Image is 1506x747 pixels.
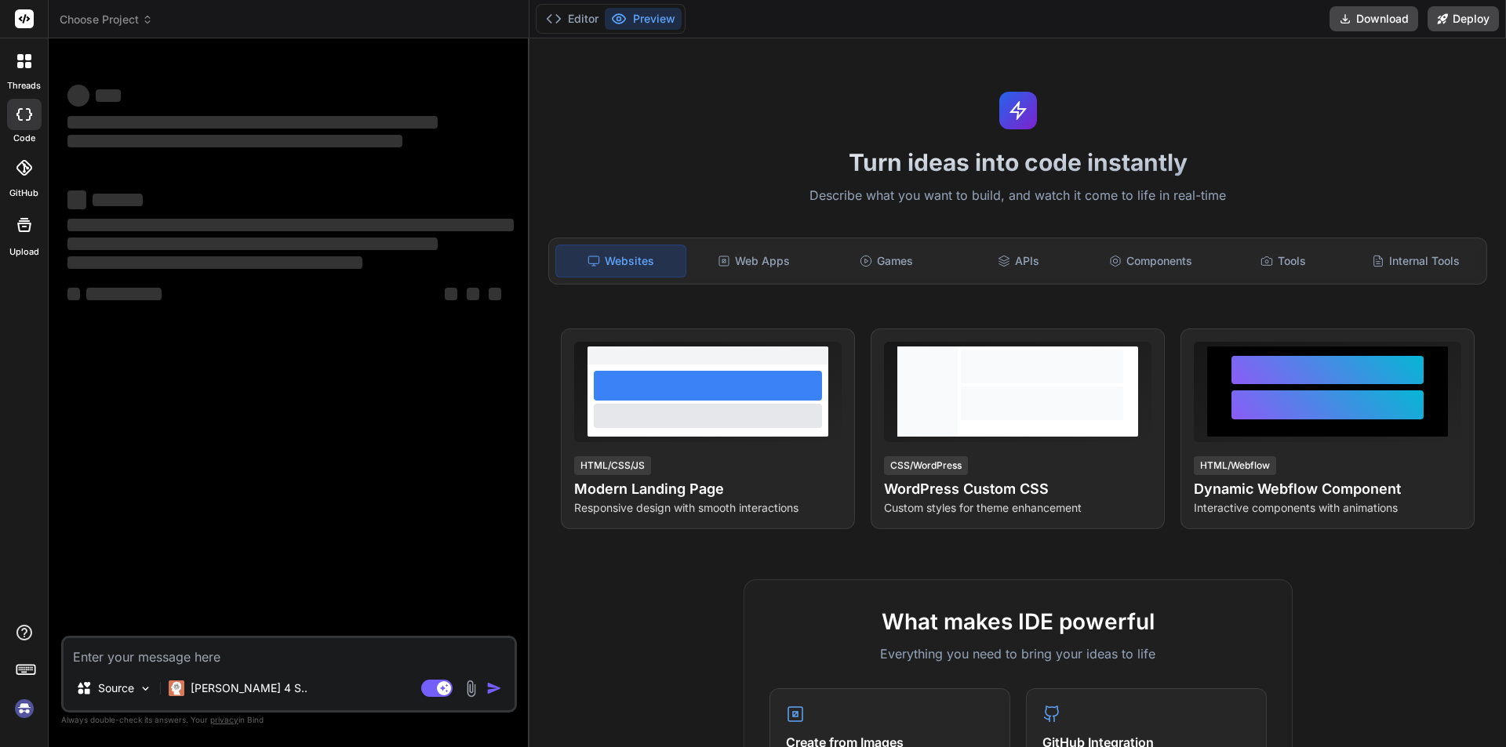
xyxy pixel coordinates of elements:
button: Editor [540,8,605,30]
div: Web Apps [689,245,819,277]
div: Games [822,245,951,277]
img: attachment [462,680,480,698]
img: Pick Models [139,682,152,695]
span: ‌ [86,288,162,300]
span: ‌ [93,194,143,206]
span: ‌ [67,116,438,129]
p: Source [98,680,134,696]
img: icon [486,680,502,696]
div: HTML/CSS/JS [574,456,651,475]
label: threads [7,79,41,92]
span: ‌ [489,288,501,300]
div: Tools [1219,245,1348,277]
p: Custom styles for theme enhancement [884,500,1151,516]
span: ‌ [67,85,89,107]
span: ‌ [445,288,457,300]
h1: Turn ideas into code instantly [539,148,1497,176]
div: Internal Tools [1351,245,1480,277]
button: Deploy [1428,6,1499,31]
div: APIs [954,245,1083,277]
label: GitHub [9,187,38,200]
h4: WordPress Custom CSS [884,478,1151,500]
img: signin [11,695,38,722]
p: Always double-check its answers. Your in Bind [61,713,517,727]
p: Everything you need to bring your ideas to life [769,644,1267,663]
span: Choose Project [60,12,153,27]
p: [PERSON_NAME] 4 S.. [191,680,307,696]
div: HTML/Webflow [1194,456,1276,475]
p: Interactive components with animations [1194,500,1461,516]
label: code [13,132,35,145]
p: Describe what you want to build, and watch it come to life in real-time [539,186,1497,206]
label: Upload [9,245,39,259]
span: privacy [210,715,238,724]
button: Download [1330,6,1418,31]
div: CSS/WordPress [884,456,968,475]
p: Responsive design with smooth interactions [574,500,842,516]
img: Claude 4 Sonnet [169,680,184,696]
h2: What makes IDE powerful [769,605,1267,638]
span: ‌ [67,190,86,209]
button: Preview [605,8,682,30]
div: Websites [555,245,686,277]
h4: Dynamic Webflow Component [1194,478,1461,500]
h4: Modern Landing Page [574,478,842,500]
span: ‌ [67,135,402,147]
span: ‌ [467,288,479,300]
span: ‌ [96,89,121,102]
span: ‌ [67,219,514,231]
span: ‌ [67,288,80,300]
span: ‌ [67,256,362,269]
div: Components [1086,245,1216,277]
span: ‌ [67,238,438,250]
